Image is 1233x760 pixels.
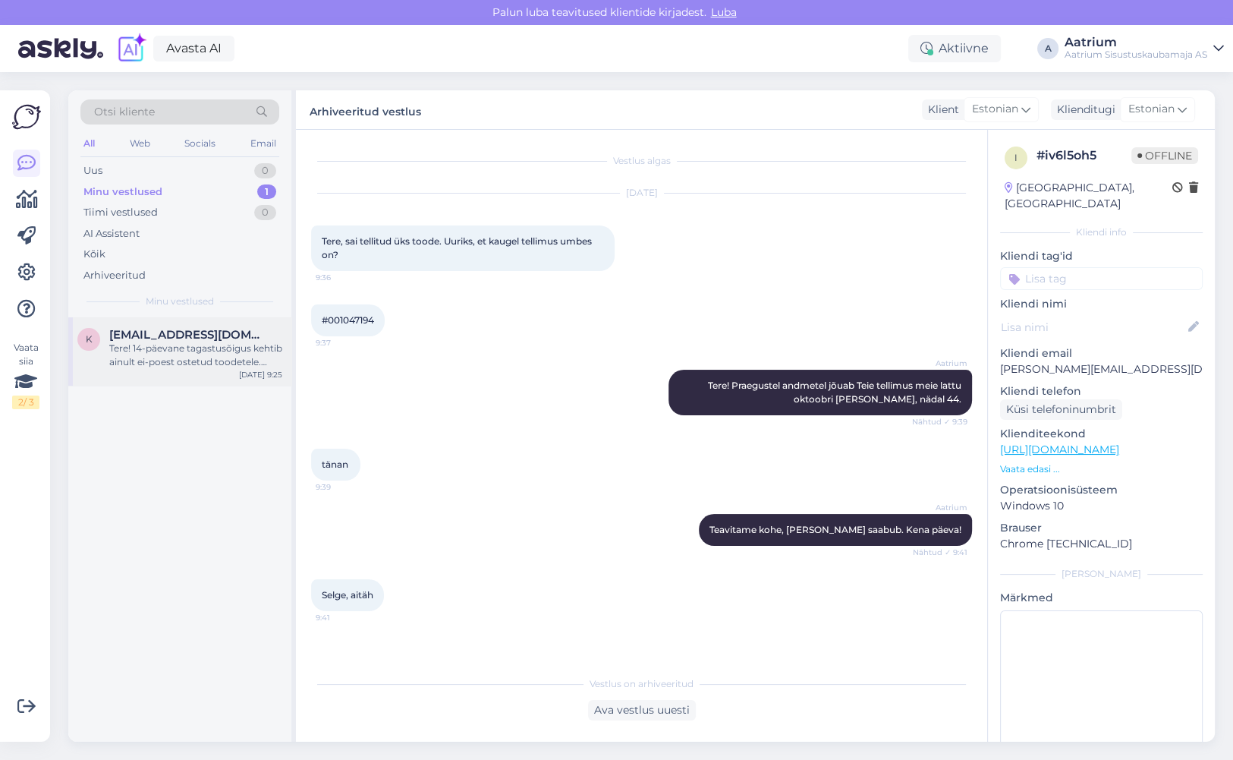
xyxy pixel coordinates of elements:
div: 1 [257,184,276,200]
div: Vestlus algas [311,154,972,168]
span: i [1014,152,1018,163]
div: Klienditugi [1051,102,1115,118]
img: Askly Logo [12,102,41,131]
input: Lisa nimi [1001,319,1185,336]
div: Kõik [83,247,105,262]
span: tänan [322,459,348,470]
span: kristikovalen@gmail.com [109,328,267,342]
div: Kliendi info [1000,225,1203,239]
div: [PERSON_NAME] [1000,567,1203,581]
span: Aatrium [911,358,967,369]
div: Web [127,134,153,153]
span: 9:41 [316,612,373,623]
div: Uus [83,163,102,178]
span: Teavitame kohe, [PERSON_NAME] saabub. Kena päeva! [709,524,961,535]
div: All [80,134,98,153]
div: Socials [181,134,219,153]
span: Nähtud ✓ 9:41 [911,547,967,558]
p: Vaata edasi ... [1000,462,1203,476]
span: 9:39 [316,481,373,493]
span: Estonian [972,101,1018,118]
div: Arhiveeritud [83,268,146,283]
label: Arhiveeritud vestlus [310,99,421,120]
p: Chrome [TECHNICAL_ID] [1000,536,1203,552]
div: 0 [254,163,276,178]
div: Klient [922,102,959,118]
div: Küsi telefoninumbrit [1000,399,1122,420]
span: 9:36 [316,272,373,283]
div: [DATE] [311,186,972,200]
p: Kliendi telefon [1000,383,1203,399]
p: Operatsioonisüsteem [1000,482,1203,498]
span: Vestlus on arhiveeritud [590,677,694,691]
div: Tere! 14-päevane tagastusõigus kehtib ainult ei-poest ostetud toodetele. Võite meie kauplusest ig... [109,342,282,369]
span: Minu vestlused [146,295,214,308]
span: Nähtud ✓ 9:39 [911,416,967,427]
a: Avasta AI [153,36,234,61]
div: Aatrium [1065,36,1207,49]
a: AatriumAatrium Sisustuskaubamaja AS [1065,36,1224,61]
div: # iv6l5oh5 [1036,147,1131,165]
div: Tiimi vestlused [83,205,158,220]
div: Email [247,134,279,153]
div: Vaata siia [12,341,39,409]
span: Tere, sai tellitud üks toode. Uuriks, et kaugel tellimus umbes on? [322,235,594,260]
p: [PERSON_NAME][EMAIL_ADDRESS][DOMAIN_NAME] [1000,361,1203,377]
span: Luba [706,5,741,19]
span: Selge, aitäh [322,589,373,601]
div: [DATE] 9:25 [239,369,282,380]
a: [URL][DOMAIN_NAME] [1000,443,1119,456]
div: A [1037,38,1058,59]
div: [GEOGRAPHIC_DATA], [GEOGRAPHIC_DATA] [1005,180,1172,212]
p: Brauser [1000,520,1203,536]
span: Estonian [1128,101,1175,118]
p: Kliendi nimi [1000,296,1203,312]
span: Aatrium [911,502,967,513]
span: Otsi kliente [94,104,155,120]
div: 2 / 3 [12,396,39,409]
div: 0 [254,205,276,220]
p: Windows 10 [1000,498,1203,514]
div: AI Assistent [83,226,140,241]
img: explore-ai [115,33,147,65]
p: Klienditeekond [1000,426,1203,442]
span: k [86,333,93,345]
div: Ava vestlus uuesti [588,700,696,721]
span: Offline [1131,147,1198,164]
p: Märkmed [1000,590,1203,606]
div: Aktiivne [908,35,1001,62]
span: 9:37 [316,337,373,348]
span: #001047194 [322,314,374,326]
span: Tere! Praegustel andmetel jõuab Teie tellimus meie lattu oktoobri [PERSON_NAME], nädal 44. [708,380,964,405]
div: Aatrium Sisustuskaubamaja AS [1065,49,1207,61]
p: Kliendi tag'id [1000,248,1203,264]
div: Minu vestlused [83,184,162,200]
p: Kliendi email [1000,345,1203,361]
input: Lisa tag [1000,267,1203,290]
